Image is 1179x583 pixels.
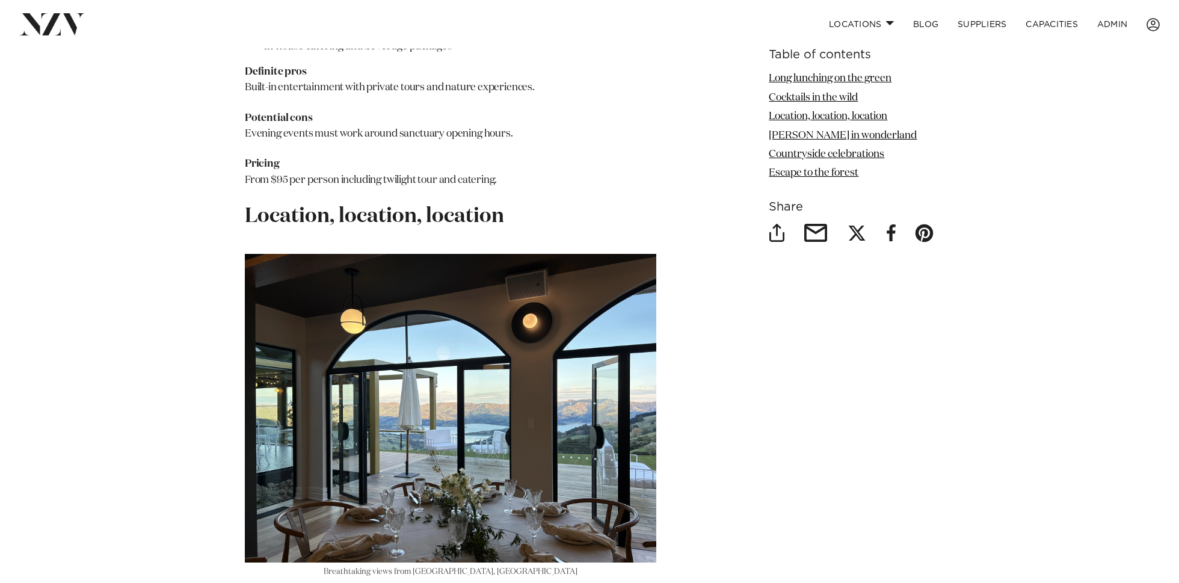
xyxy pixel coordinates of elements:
[1088,11,1137,37] a: ADMIN
[245,111,656,143] p: Evening events must work around sanctuary opening hours.
[769,201,934,214] h6: Share
[19,13,85,35] img: nzv-logo.png
[819,11,903,37] a: Locations
[245,206,504,226] strong: Location, location, location
[769,73,891,84] a: Long lunching on the green
[769,168,858,178] a: Escape to the forest
[1016,11,1088,37] a: Capacities
[903,11,948,37] a: BLOG
[245,254,656,563] img: Beautiful views of Lyttelton Harbour from The Hilltop in Christchurch
[948,11,1016,37] a: SUPPLIERS
[769,49,934,61] h6: Table of contents
[245,159,280,169] strong: Pricing
[245,156,656,188] p: From $95 per person including twilight tour and catering.
[769,92,858,102] a: Cocktails in the wild
[769,111,887,122] a: Location, location, location
[769,130,917,140] a: [PERSON_NAME] in wonderland
[769,149,884,159] a: Countryside celebrations
[245,67,307,77] strong: Definite pros
[245,64,656,96] p: Built-in entertainment with private tours and nature experiences.
[245,113,313,123] strong: Potential cons
[245,566,656,578] figcaption: Breathtaking views from [GEOGRAPHIC_DATA], [GEOGRAPHIC_DATA]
